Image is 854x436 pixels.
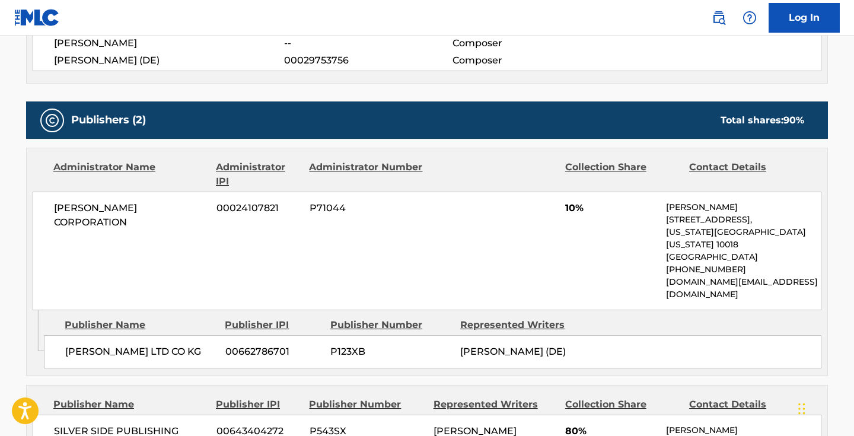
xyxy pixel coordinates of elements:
div: Contact Details [689,397,804,412]
h5: Publishers (2) [71,113,146,127]
p: [US_STATE][GEOGRAPHIC_DATA][US_STATE] 10018 [666,226,821,251]
span: P71044 [310,201,425,215]
p: [PHONE_NUMBER] [666,263,821,276]
div: Publisher IPI [225,318,321,332]
img: search [712,11,726,25]
img: MLC Logo [14,9,60,26]
span: 00662786701 [225,345,321,359]
span: 00029753756 [284,53,453,68]
span: [PERSON_NAME] LTD CO KG [65,345,216,359]
span: 90 % [783,114,804,126]
span: P123XB [330,345,451,359]
div: Drag [798,391,805,427]
div: Administrator Name [53,160,207,189]
div: Contact Details [689,160,804,189]
div: Publisher Name [65,318,216,332]
p: [STREET_ADDRESS], [666,214,821,226]
span: -- [284,36,453,50]
a: Public Search [707,6,731,30]
iframe: Chat Widget [795,379,854,436]
img: Publishers [45,113,59,128]
p: [GEOGRAPHIC_DATA] [666,251,821,263]
span: Composer [453,36,606,50]
div: Publisher Name [53,397,207,412]
div: Represented Writers [434,397,556,412]
div: Total shares: [721,113,804,128]
span: [PERSON_NAME] [54,36,284,50]
div: Collection Share [565,160,680,189]
span: 00024107821 [216,201,301,215]
div: Administrator Number [309,160,424,189]
p: [PERSON_NAME] [666,201,821,214]
span: [PERSON_NAME] (DE) [460,346,566,357]
p: [DOMAIN_NAME][EMAIL_ADDRESS][DOMAIN_NAME] [666,276,821,301]
div: Represented Writers [460,318,581,332]
div: Publisher Number [309,397,424,412]
span: Composer [453,53,606,68]
div: Publisher Number [330,318,451,332]
div: Collection Share [565,397,680,412]
span: [PERSON_NAME] CORPORATION [54,201,208,230]
span: 10% [565,201,657,215]
span: [PERSON_NAME] (DE) [54,53,284,68]
a: Log In [769,3,840,33]
img: help [743,11,757,25]
div: Help [738,6,761,30]
div: Administrator IPI [216,160,300,189]
div: Publisher IPI [216,397,300,412]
